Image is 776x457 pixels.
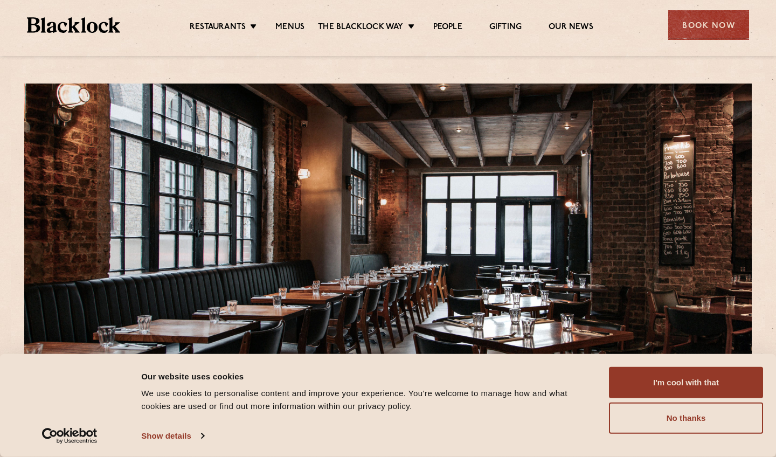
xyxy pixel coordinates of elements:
[489,22,522,34] a: Gifting
[141,428,204,444] a: Show details
[609,367,763,398] button: I'm cool with that
[190,22,246,34] a: Restaurants
[141,370,597,383] div: Our website uses cookies
[433,22,462,34] a: People
[23,428,117,444] a: Usercentrics Cookiebot - opens in a new window
[668,10,749,40] div: Book Now
[549,22,593,34] a: Our News
[275,22,304,34] a: Menus
[318,22,403,34] a: The Blacklock Way
[609,403,763,434] button: No thanks
[141,387,597,413] div: We use cookies to personalise content and improve your experience. You're welcome to manage how a...
[27,17,120,33] img: BL_Textured_Logo-footer-cropped.svg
